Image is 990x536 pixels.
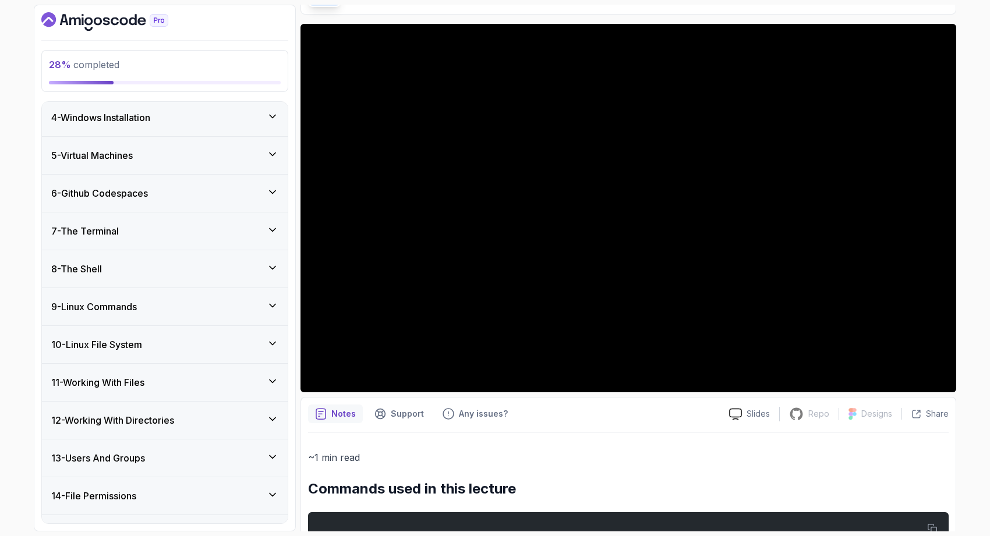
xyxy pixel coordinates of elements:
button: Share [901,408,949,420]
p: Any issues? [459,408,508,420]
button: Feedback button [436,404,515,423]
button: notes button [308,404,363,423]
img: tab_keywords_by_traffic_grey.svg [118,68,127,77]
p: ~1 min read [308,449,949,466]
span: completed [49,59,119,70]
button: 4-Windows Installation [42,99,288,136]
img: tab_domain_overview_orange.svg [34,68,43,77]
button: 11-Working With Files [42,364,288,401]
h3: 12 - Working With Directories [51,413,174,427]
span: 28 % [49,59,71,70]
p: Notes [331,408,356,420]
div: v 4.0.25 [33,19,57,28]
p: Slides [747,408,770,420]
h3: 6 - Github Codespaces [51,186,148,200]
div: Keywords by Traffic [130,69,192,76]
div: Domain Overview [47,69,104,76]
a: Dashboard [41,12,195,31]
button: 12-Working With Directories [42,402,288,439]
button: 8-The Shell [42,250,288,287]
p: Repo [808,408,829,420]
button: 7-The Terminal [42,212,288,250]
button: 6-Github Codespaces [42,175,288,212]
h3: 8 - The Shell [51,262,102,276]
h3: 9 - Linux Commands [51,300,137,314]
iframe: 11 - Command History [300,24,956,392]
button: 13-Users And Groups [42,439,288,477]
a: Slides [720,408,779,420]
h3: 14 - File Permissions [51,489,136,503]
img: logo_orange.svg [19,19,28,28]
p: Support [391,408,424,420]
h3: 13 - Users And Groups [51,451,145,465]
h3: 11 - Working With Files [51,375,144,389]
h3: 10 - Linux File System [51,338,142,352]
button: 9-Linux Commands [42,288,288,325]
button: 10-Linux File System [42,326,288,363]
h3: 4 - Windows Installation [51,111,150,125]
h3: 7 - The Terminal [51,224,119,238]
p: Share [926,408,949,420]
div: Domain: [DOMAIN_NAME] [30,30,128,40]
button: 5-Virtual Machines [42,137,288,174]
h2: Commands used in this lecture [308,480,949,498]
button: 14-File Permissions [42,477,288,514]
button: Support button [367,404,431,423]
h3: 5 - Virtual Machines [51,148,133,162]
img: website_grey.svg [19,30,28,40]
p: Designs [861,408,892,420]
